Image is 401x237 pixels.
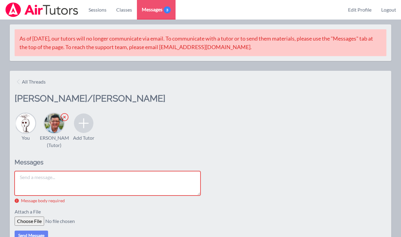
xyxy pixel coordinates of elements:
span: All Threads [22,78,46,85]
label: Attach a File [15,208,44,217]
div: You [22,134,30,142]
span: Messages [142,6,171,13]
a: All Threads [15,76,48,88]
h2: Messages [15,159,200,166]
span: 3 [164,6,171,13]
h2: [PERSON_NAME]/[PERSON_NAME] [15,93,200,112]
img: Jorge Calderon [44,113,64,133]
p: Message body required [21,198,65,203]
img: Airtutors Logo [5,2,79,17]
div: Add Tutor [73,134,94,142]
div: As of [DATE], our tutors will no longer communicate via email. To communicate with a tutor or to ... [15,29,386,56]
div: [PERSON_NAME] (Tutor) [35,134,73,149]
img: Joyce Law [16,113,35,133]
